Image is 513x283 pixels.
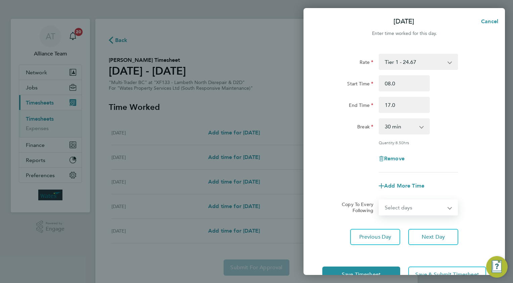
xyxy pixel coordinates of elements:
span: 8.50 [395,140,404,145]
label: Rate [360,59,373,67]
button: Cancel [470,15,505,28]
button: Add More Time [379,183,424,189]
span: Remove [384,155,405,162]
span: Save Timesheet [342,271,381,278]
button: Previous Day [350,229,400,245]
label: Start Time [347,81,373,89]
button: Remove [379,156,405,161]
button: Save & Submit Timesheet [408,267,486,283]
label: Copy To Every Following [336,201,373,213]
button: Save Timesheet [322,267,400,283]
button: Engage Resource Center [486,256,508,278]
input: E.g. 18:00 [379,97,430,113]
div: Quantity: hrs [379,140,458,145]
button: Next Day [408,229,458,245]
span: Save & Submit Timesheet [415,271,479,278]
input: E.g. 08:00 [379,75,430,91]
div: Enter time worked for this day. [304,30,505,38]
p: [DATE] [393,17,414,26]
span: Add More Time [384,183,424,189]
span: Previous Day [359,234,391,240]
span: Cancel [479,18,498,25]
label: End Time [349,102,373,110]
span: Next Day [422,234,445,240]
label: Break [357,124,373,132]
